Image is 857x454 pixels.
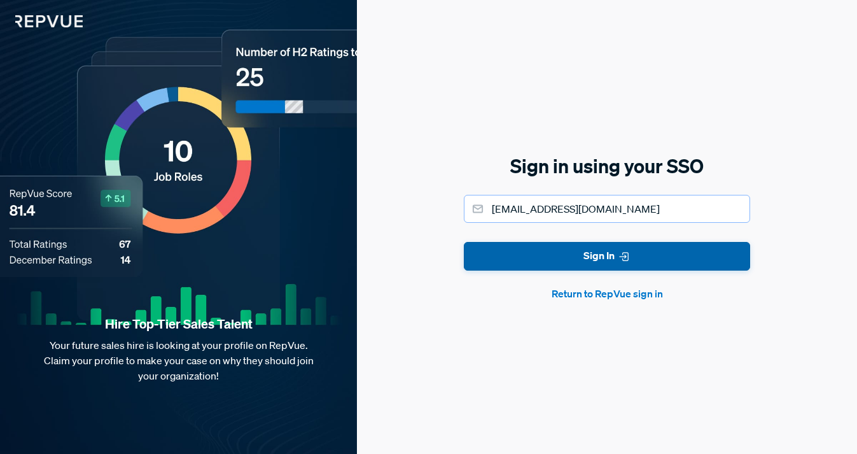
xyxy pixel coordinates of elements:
[20,337,337,383] p: Your future sales hire is looking at your profile on RepVue. Claim your profile to make your case...
[464,242,750,271] button: Sign In
[20,316,337,332] strong: Hire Top-Tier Sales Talent
[464,153,750,180] h5: Sign in using your SSO
[464,195,750,223] input: Email address
[464,286,750,301] button: Return to RepVue sign in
